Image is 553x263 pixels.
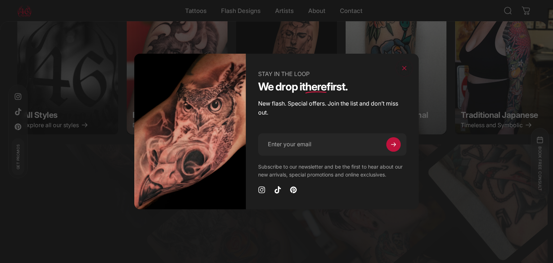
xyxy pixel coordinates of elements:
[258,70,406,79] p: STAY IN THE LOOP
[386,137,401,152] button: Subscribe
[396,59,413,77] button: Close
[305,81,327,92] em: here
[258,81,406,92] h1: We drop it first.
[258,163,406,179] p: Subscribe to our newsletter and be the first to hear about our new arrivals, special promotions a...
[258,99,406,117] p: New flash. Special offers. Join the list and don’t miss out.
[134,54,246,209] img: black and grey realism tattoo of an owl and skull done at 46 tattoo toronto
